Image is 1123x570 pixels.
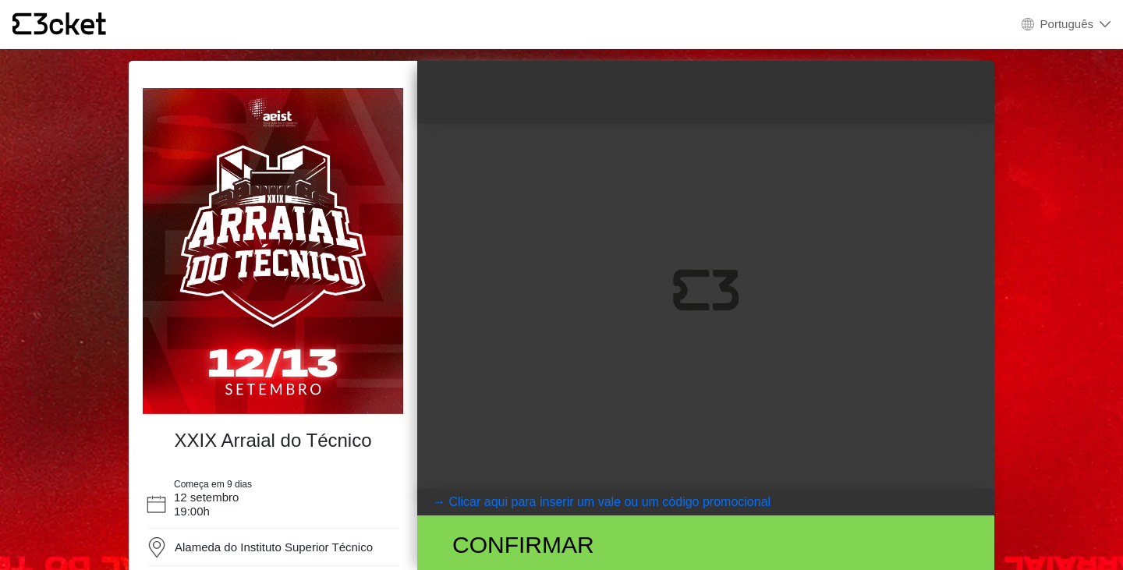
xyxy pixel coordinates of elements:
img: e49d6b16d0b2489fbe161f82f243c176.webp [143,88,403,414]
button: → Clicar aqui para inserir um vale ou um código promocional [417,489,994,515]
span: Começa em 9 dias [174,479,252,490]
div: Confirmar [441,527,794,562]
arrow: → [433,493,445,512]
coupontext: Clicar aqui para inserir um vale ou um código promocional [448,495,771,508]
span: 12 setembro 19:00h [174,490,239,518]
span: Alameda do Instituto Superior Técnico [175,540,373,554]
g: {' '} [12,13,31,35]
h4: XXIX Arraial do Técnico [151,430,395,452]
